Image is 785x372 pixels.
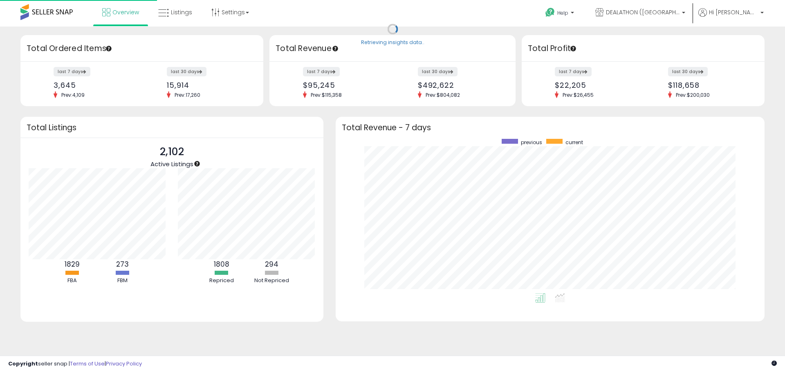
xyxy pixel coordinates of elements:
[167,67,206,76] label: last 30 days
[545,7,555,18] i: Get Help
[332,45,339,52] div: Tooltip anchor
[558,91,598,98] span: Prev: $26,455
[361,39,424,47] div: Retrieving insights data..
[27,43,257,54] h3: Total Ordered Items
[65,259,80,269] b: 1829
[70,360,105,368] a: Terms of Use
[106,360,142,368] a: Privacy Policy
[303,81,386,89] div: $95,245
[54,81,136,89] div: 3,645
[247,277,296,285] div: Not Repriced
[112,8,139,16] span: Overview
[171,8,192,16] span: Listings
[672,91,714,98] span: Prev: $200,030
[197,277,246,285] div: Repriced
[193,160,201,167] div: Tooltip anchor
[47,277,96,285] div: FBA
[57,91,89,98] span: Prev: 4,109
[54,67,90,76] label: last 7 days
[276,43,509,54] h3: Total Revenue
[265,259,278,269] b: 294
[668,67,708,76] label: last 30 days
[214,259,229,269] b: 1808
[307,91,346,98] span: Prev: $115,358
[8,360,38,368] strong: Copyright
[27,125,317,131] h3: Total Listings
[98,277,147,285] div: FBM
[698,8,764,27] a: Hi [PERSON_NAME]
[150,144,193,160] p: 2,102
[555,81,637,89] div: $22,205
[668,81,750,89] div: $118,658
[528,43,758,54] h3: Total Profit
[570,45,577,52] div: Tooltip anchor
[167,81,249,89] div: 15,914
[422,91,464,98] span: Prev: $804,082
[342,125,758,131] h3: Total Revenue - 7 days
[418,81,501,89] div: $492,622
[303,67,340,76] label: last 7 days
[555,67,592,76] label: last 7 days
[170,91,204,98] span: Prev: 17,260
[565,139,583,146] span: current
[8,360,142,368] div: seller snap | |
[521,139,542,146] span: previous
[105,45,112,52] div: Tooltip anchor
[709,8,758,16] span: Hi [PERSON_NAME]
[418,67,458,76] label: last 30 days
[116,259,129,269] b: 273
[539,1,582,27] a: Help
[606,8,680,16] span: DEALATHON ([GEOGRAPHIC_DATA])
[557,9,568,16] span: Help
[150,160,193,168] span: Active Listings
